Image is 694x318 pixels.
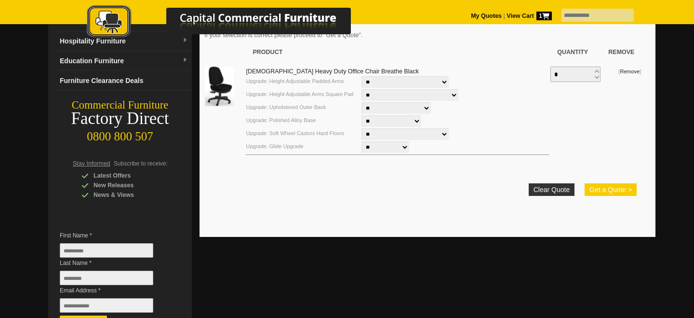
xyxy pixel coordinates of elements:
[60,5,398,43] a: Capital Commercial Furniture Logo
[505,13,552,19] a: View Cart1
[246,143,303,149] small: Upgrade: Glide Upgrade
[60,243,153,258] input: First Name *
[246,117,316,123] small: Upgrade: Polished Alloy Base
[246,130,344,136] small: Upgrade: Soft Wheel Castors Hard Floors
[585,183,637,196] button: Get a Quote >
[114,160,168,167] span: Subscribe to receive:
[507,13,552,19] strong: View Cart
[60,5,398,40] img: Capital Commercial Furniture Logo
[60,286,168,295] span: Email Address *
[550,42,601,62] th: Quantity
[60,298,153,313] input: Email Address *
[60,258,168,268] span: Last Name *
[81,190,173,200] div: News & Views
[81,180,173,190] div: New Releases
[246,78,344,84] small: Upgrade: Height Adjustable Padded Arms
[618,69,641,74] small: [ ]
[471,13,502,19] a: My Quotes
[60,231,168,240] span: First Name *
[601,42,641,62] th: Remove
[529,183,574,196] a: Clear Quote
[48,125,192,143] div: 0800 800 507
[81,171,173,180] div: Latest Offers
[56,71,192,91] a: Furniture Clearance Deals
[536,12,552,20] span: 1
[56,51,192,71] a: Education Furnituredropdown
[56,31,192,51] a: Hospitality Furnituredropdown
[245,42,550,62] th: Product
[48,112,192,125] div: Factory Direct
[73,160,110,167] span: Stay Informed
[246,91,353,97] small: Upgrade: Height Adjustable Arms Square Pad
[620,69,640,74] a: Remove
[204,30,651,40] p: If your selection is correct please proceed to "Get a Quote".
[182,57,188,63] img: dropdown
[246,104,326,110] small: Upgrade: Upholstered Outer Back
[60,271,153,285] input: Last Name *
[246,68,418,75] a: [DEMOGRAPHIC_DATA] Heavy Duty Office Chair Breathe Black
[48,98,192,112] div: Commercial Furniture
